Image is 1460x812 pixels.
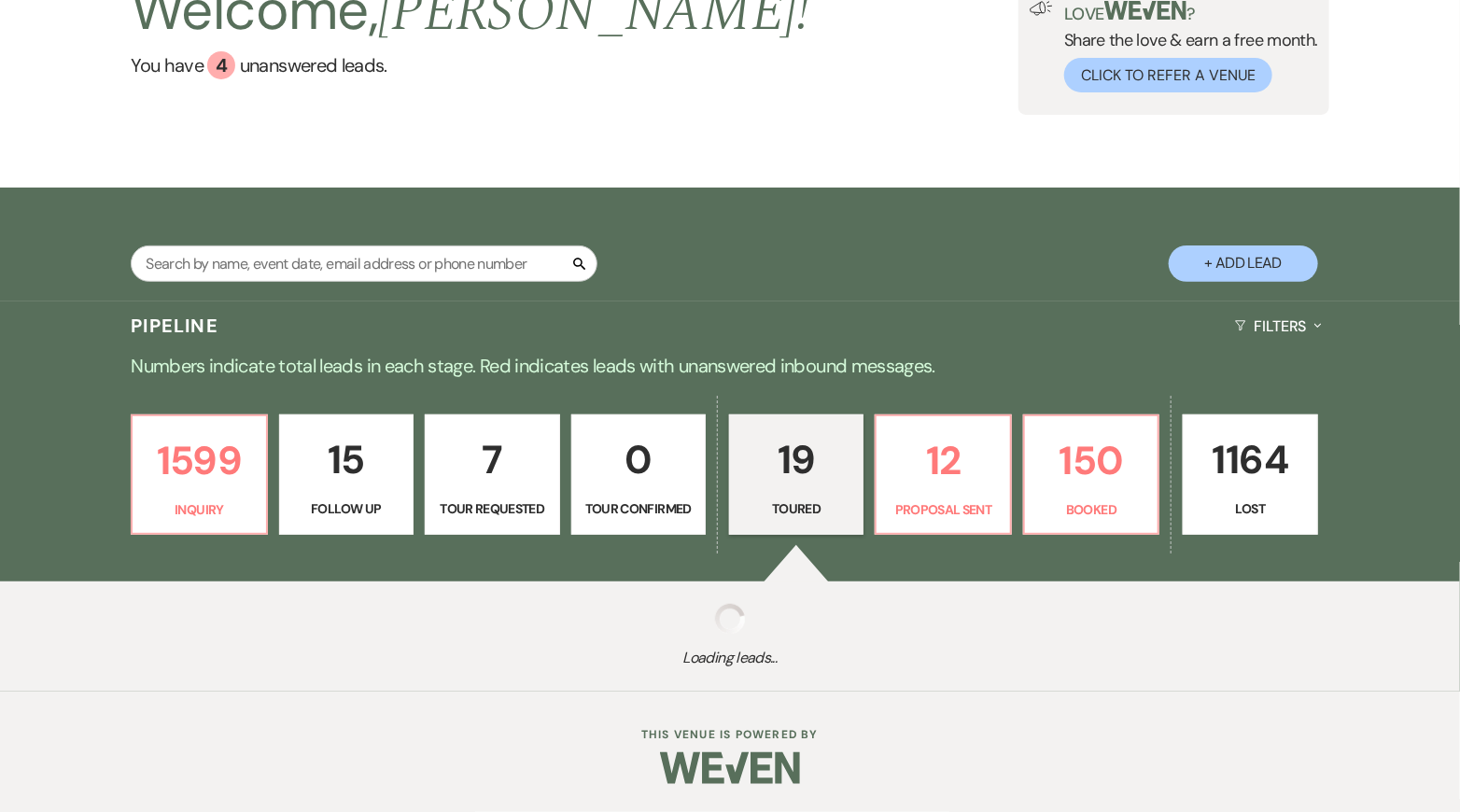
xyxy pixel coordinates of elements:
img: loud-speaker-illustration.svg [1030,1,1053,16]
p: 19 [741,428,851,491]
button: + Add Lead [1169,245,1318,282]
p: Follow Up [291,498,401,519]
a: 1599Inquiry [131,414,267,536]
a: 19Toured [729,414,863,536]
a: You have 4 unanswered leads. [131,51,809,79]
p: Lost [1195,498,1305,519]
p: Tour Requested [437,498,547,519]
p: 1599 [144,429,254,492]
p: Toured [741,498,851,519]
p: 0 [583,428,694,491]
div: 4 [207,51,235,79]
p: Inquiry [144,499,254,520]
button: Filters [1228,301,1329,351]
p: 7 [437,428,547,491]
p: Love ? [1064,1,1318,22]
span: Loading leads... [73,647,1387,669]
p: 15 [291,428,401,491]
a: 7Tour Requested [425,414,559,536]
h3: Pipeline [131,313,218,339]
a: 1164Lost [1183,414,1317,536]
input: Search by name, event date, email address or phone number [131,245,597,282]
p: 150 [1036,429,1146,492]
p: Booked [1036,499,1146,520]
button: Click to Refer a Venue [1064,58,1272,92]
p: Numbers indicate total leads in each stage. Red indicates leads with unanswered inbound messages. [58,351,1402,381]
p: Proposal Sent [888,499,998,520]
p: Tour Confirmed [583,498,694,519]
img: weven-logo-green.svg [1104,1,1187,20]
a: 0Tour Confirmed [571,414,706,536]
a: 150Booked [1023,414,1159,536]
a: 12Proposal Sent [875,414,1011,536]
p: 12 [888,429,998,492]
div: Share the love & earn a free month. [1053,1,1318,92]
img: loading spinner [715,604,745,634]
a: 15Follow Up [279,414,414,536]
img: Weven Logo [660,735,800,801]
p: 1164 [1195,428,1305,491]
